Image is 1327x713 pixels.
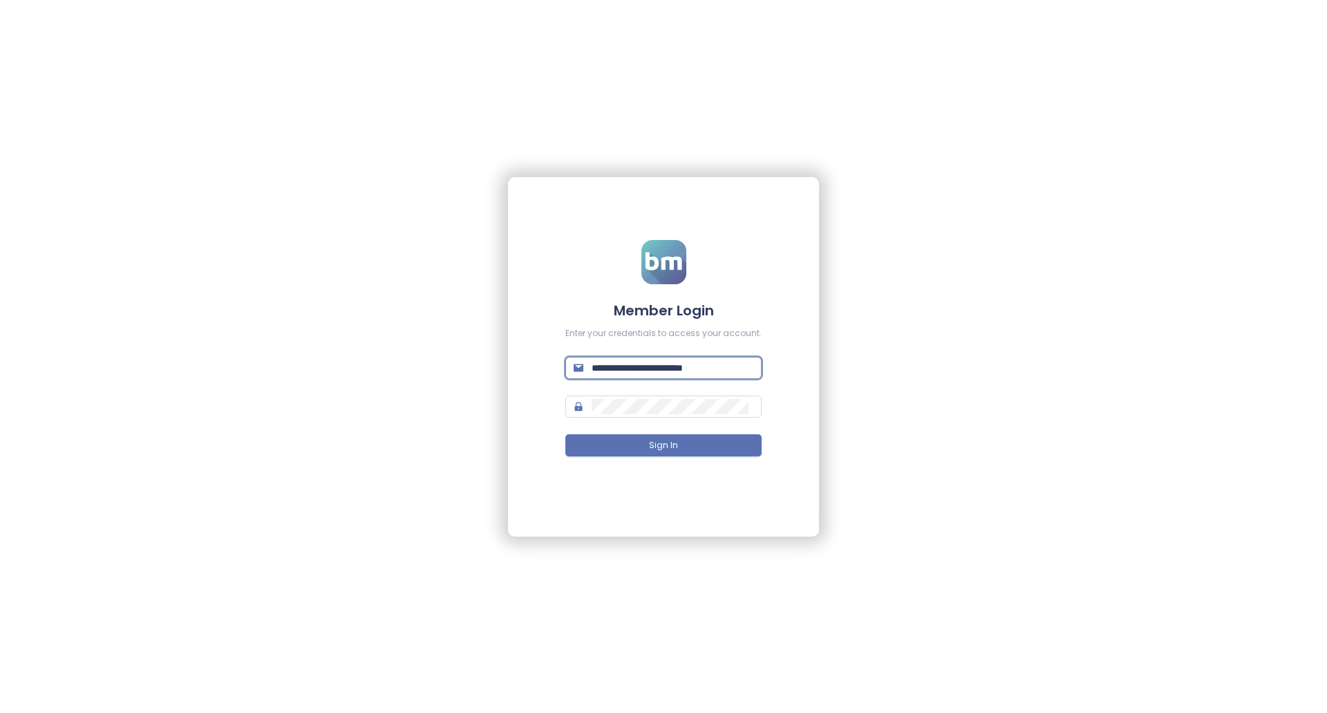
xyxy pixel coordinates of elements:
[641,240,686,284] img: logo
[649,439,678,452] span: Sign In
[565,301,762,320] h4: Member Login
[565,434,762,456] button: Sign In
[565,327,762,340] div: Enter your credentials to access your account.
[574,363,583,373] span: mail
[574,402,583,411] span: lock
